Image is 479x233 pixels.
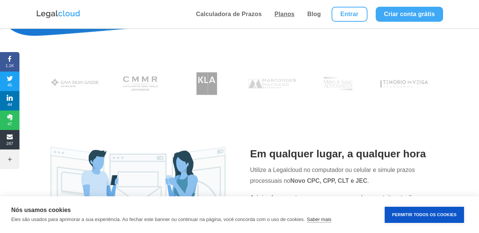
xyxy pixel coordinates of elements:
img: Koury Lopes Advogados [180,69,234,99]
strong: Novo CPC, CPP, CLT e JEC [290,178,367,184]
p: Utilize a Legalcloud no computador ou celular e simule prazos processuais no . [250,165,431,193]
img: Costa Martins Meira Rinaldi Advogados [114,69,168,99]
img: Marcondes Machado Advogados utilizam a Legalcloud [245,69,299,99]
img: Tenório da Veiga Advogados [377,69,431,99]
p: A única ferramenta que, mesmo em seu plano gratuito, atualiza diariamente os calendários de , inc... [250,193,431,231]
img: Profissionais do escritório Melo e Isaac Advogados utilizam a Legalcloud [311,69,365,99]
a: Criar conta grátis [376,7,443,22]
h2: Em qualquer lugar, a qualquer hora [250,146,431,165]
strong: Nós usamos cookies [11,207,71,213]
a: Entrar [332,7,367,22]
button: Permitir Todos os Cookies [385,207,464,223]
img: Gaia Silva Gaede Advogados Associados [48,69,102,99]
p: Eles são usados para aprimorar a sua experiência. Ao fechar este banner ou continuar na página, v... [11,217,305,222]
img: Logo da Legalcloud [36,9,81,19]
a: Saber mais [307,217,332,223]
